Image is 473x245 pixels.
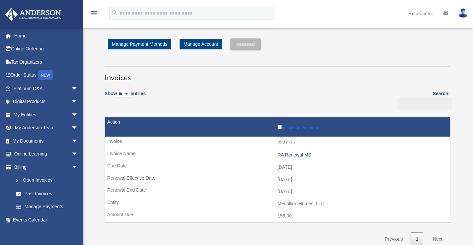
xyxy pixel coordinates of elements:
[71,95,85,109] span: arrow_drop_down
[90,9,98,17] i: menu
[5,121,88,135] a: My Anderson Teamarrow_drop_down
[5,69,88,82] a: Order StatusNEW
[71,160,85,174] span: arrow_drop_down
[277,124,446,130] label: Include in Payment
[105,137,450,149] td: 2227717
[5,82,88,95] a: Platinum Q&Aarrow_drop_down
[105,173,450,186] td: [DATE]
[71,121,85,135] span: arrow_drop_down
[180,39,222,49] a: Manage Account
[5,160,85,174] a: Billingarrow_drop_down
[5,42,88,56] a: Online Ordering
[20,176,23,185] span: $
[111,9,118,16] i: search
[394,90,450,110] label: Search:
[90,12,98,17] a: menu
[3,8,63,21] img: Anderson Advisors Platinum Portal
[71,134,85,148] span: arrow_drop_down
[117,91,130,98] select: Showentries
[108,39,171,49] a: Manage Payment Methods
[397,97,452,110] input: Search:
[105,198,450,210] td: Medallion Homes, LLC
[9,174,81,187] a: $Open Invoices
[5,95,88,108] a: Digital Productsarrow_drop_down
[105,210,450,222] td: 155.00
[71,82,85,95] span: arrow_drop_down
[458,8,468,18] img: User Pic
[9,187,85,200] a: Past Invoices
[5,213,88,226] a: Events Calendar
[71,108,85,122] span: arrow_drop_down
[5,134,88,148] a: My Documentsarrow_drop_down
[38,70,53,80] div: NEW
[105,161,450,174] td: [DATE]
[277,125,282,129] input: Include in Payment
[5,29,88,42] a: Home
[5,148,88,161] a: Online Learningarrow_drop_down
[277,152,446,158] div: RA Renewal MS
[5,55,88,69] a: Tax Organizers
[71,148,85,161] span: arrow_drop_down
[105,66,450,83] h3: Invoices
[105,185,450,198] td: [DATE]
[5,108,88,121] a: My Entitiesarrow_drop_down
[9,200,85,214] a: Manage Payments
[105,90,146,105] label: Show entries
